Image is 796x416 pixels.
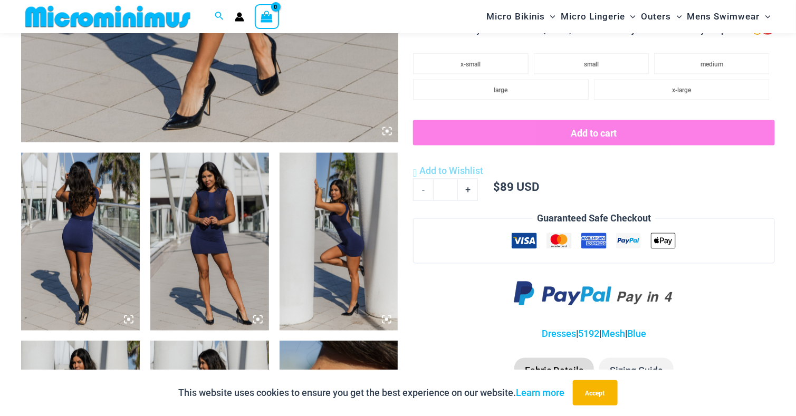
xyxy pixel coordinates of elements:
[413,163,483,179] a: Add to Wishlist
[493,179,539,194] bdi: 89 USD
[514,358,594,384] li: Fabric Details
[433,179,458,201] input: Product quantity
[542,328,576,340] a: Dresses
[701,61,723,68] span: medium
[639,3,685,30] a: OutersMenu ToggleMenu Toggle
[494,86,508,94] span: large
[21,153,140,331] img: Desire Me Navy 5192 Dress
[280,153,398,331] img: Desire Me Navy 5192 Dress
[413,53,529,74] li: x-small
[413,326,775,342] p: | | |
[413,79,589,100] li: large
[599,358,674,384] li: Sizing Guide
[561,3,625,30] span: Micro Lingerie
[601,328,625,340] a: Mesh
[461,61,481,68] span: x-small
[672,3,682,30] span: Menu Toggle
[484,3,558,30] a: Micro BikinisMenu ToggleMenu Toggle
[654,53,770,74] li: medium
[545,3,555,30] span: Menu Toggle
[685,3,773,30] a: Mens SwimwearMenu ToggleMenu Toggle
[673,86,692,94] span: x-large
[458,179,478,201] a: +
[594,79,770,100] li: x-large
[558,3,638,30] a: Micro LingerieMenu ToggleMenu Toggle
[627,328,646,340] a: Blue
[255,4,279,28] a: View Shopping Cart, empty
[534,53,649,74] li: small
[21,5,195,28] img: MM SHOP LOGO FLAT
[419,165,483,176] span: Add to Wishlist
[235,12,244,22] a: Account icon link
[482,2,775,32] nav: Site Navigation
[493,179,500,194] span: $
[516,387,565,398] a: Learn more
[578,328,599,340] a: 5192
[179,385,565,401] p: This website uses cookies to ensure you get the best experience on our website.
[413,120,775,146] button: Add to cart
[584,61,599,68] span: small
[150,153,269,331] img: Desire Me Navy 5192 Dress
[687,3,760,30] span: Mens Swimwear
[573,380,618,405] button: Accept
[413,179,433,201] a: -
[625,3,636,30] span: Menu Toggle
[533,210,655,226] legend: Guaranteed Safe Checkout
[215,10,224,23] a: Search icon link
[486,3,545,30] span: Micro Bikinis
[760,3,771,30] span: Menu Toggle
[641,3,672,30] span: Outers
